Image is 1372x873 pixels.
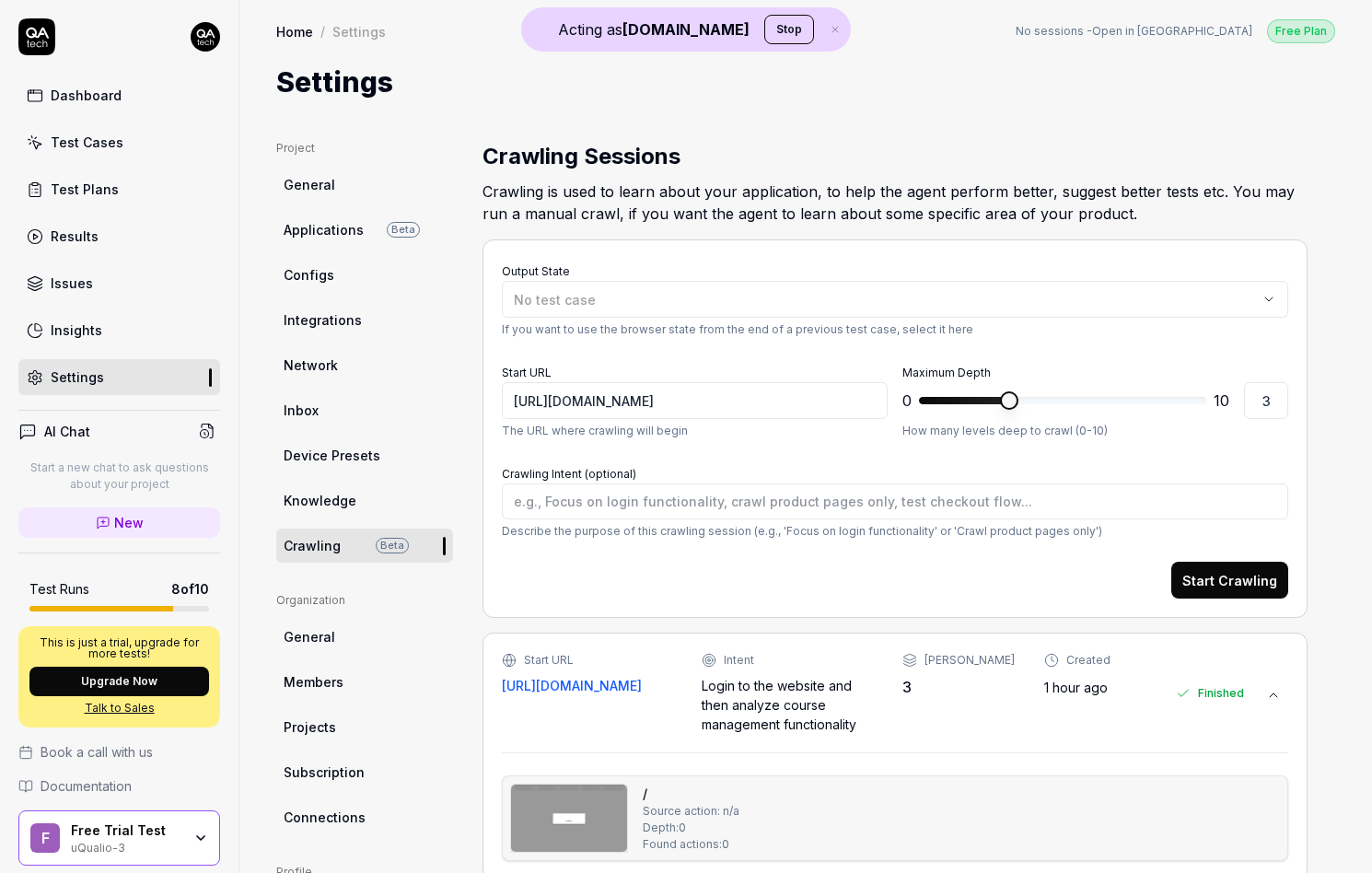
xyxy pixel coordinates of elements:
a: Network [276,348,453,382]
div: Results [51,227,99,246]
a: Dashboard [18,77,220,113]
a: ApplicationsBeta [276,213,453,247]
div: Issues [51,274,93,293]
a: CrawlingBeta [276,529,453,563]
div: uQualio-3 [71,839,181,854]
h2: Crawling is used to learn about your application, to help the agent perform better, suggest bette... [483,173,1308,225]
span: Network [284,355,338,375]
span: Applications [284,220,364,239]
p: If you want to use the browser state from the end of a previous test case, select it here [502,321,1288,338]
span: Projects [284,717,336,737]
a: Test Plans [18,171,220,207]
a: Results [18,218,220,254]
span: Inbox [284,401,319,420]
span: Beta [376,538,409,553]
label: Maximum Depth [902,366,991,379]
a: Device Presets [276,438,453,472]
a: Talk to Sales [29,700,209,716]
p: The URL where crawling will begin [502,423,888,439]
h1: Settings [276,62,393,103]
a: Settings [18,359,220,395]
div: Finished [1176,652,1244,734]
span: Subscription [284,762,365,782]
p: This is just a trial, upgrade for more tests! [29,637,209,659]
time: 1 hour ago [1044,680,1108,695]
button: Stop [764,15,814,44]
div: Intent [724,652,754,669]
div: Test Plans [51,180,119,199]
a: Connections [276,800,453,834]
a: Projects [276,710,453,744]
div: Settings [51,367,104,387]
span: Crawling [284,536,341,555]
a: [URL][DOMAIN_NAME] [502,676,642,695]
div: Organization [276,592,453,609]
a: Insights [18,312,220,348]
div: / [320,22,325,41]
a: New [18,507,220,538]
p: Describe the purpose of this crawling session (e.g., 'Focus on login functionality' or 'Crawl pro... [502,523,1288,540]
div: Login to the website and then analyze course management functionality [702,676,872,734]
a: / [643,784,647,803]
span: Connections [284,808,366,827]
div: Project [276,140,453,157]
a: General [276,620,453,654]
a: Subscription [276,755,453,789]
button: FFree Trial TestuQualio-3 [18,810,220,866]
a: Book a call with us [18,742,220,762]
span: 10 [1214,390,1229,412]
a: No sessions -Open in [GEOGRAPHIC_DATA] [1016,23,1252,40]
div: Created [1066,652,1110,669]
span: 8 of 10 [171,579,209,599]
span: 0 [902,390,912,412]
input: https://issue606.development.uqualio.com/ [502,382,888,419]
span: Documentation [41,776,132,796]
span: New [114,513,144,532]
div: Start URL [524,652,574,669]
span: Configs [284,265,334,285]
h5: Test Runs [29,581,89,598]
img: 7ccf6c19-61ad-4a6c-8811-018b02a1b829.jpg [191,22,220,52]
span: No sessions - [1016,24,1092,38]
a: Configs [276,258,453,292]
div: Free Trial Test [71,822,181,839]
div: 3 [902,676,1015,698]
span: Book a call with us [41,742,153,762]
span: Integrations [284,310,362,330]
button: No test case [502,281,1288,318]
button: Start Crawling [1171,562,1288,599]
div: Insights [51,320,102,340]
span: General [284,175,335,194]
div: Test Cases [51,133,123,152]
span: Source action: n/a [643,803,739,820]
label: Start URL [502,366,552,379]
span: No test case [514,292,596,308]
a: Documentation [18,776,220,796]
a: Knowledge [276,483,453,518]
a: Home [276,22,313,41]
span: Beta [387,222,420,238]
div: [PERSON_NAME] [924,652,1015,669]
span: Device Presets [284,446,380,465]
p: How many levels deep to crawl (0-10) [902,423,1288,439]
span: Depth: 0 [643,820,686,836]
button: Free Plan [1267,18,1335,43]
img: Screenshot [511,785,627,852]
label: Crawling Intent (optional) [502,467,636,481]
span: Found actions: 0 [643,836,729,853]
p: Start a new chat to ask questions about your project [18,460,220,493]
span: Knowledge [284,491,356,510]
span: General [284,627,335,646]
h4: AI Chat [44,422,90,441]
a: Issues [18,265,220,301]
a: Integrations [276,303,453,337]
a: Members [276,665,453,699]
a: General [276,168,453,202]
a: Test Cases [18,124,220,160]
a: Inbox [276,393,453,427]
span: F [30,823,60,853]
div: Settings [332,22,386,41]
div: Free Plan [1267,19,1335,43]
div: Dashboard [51,86,122,105]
